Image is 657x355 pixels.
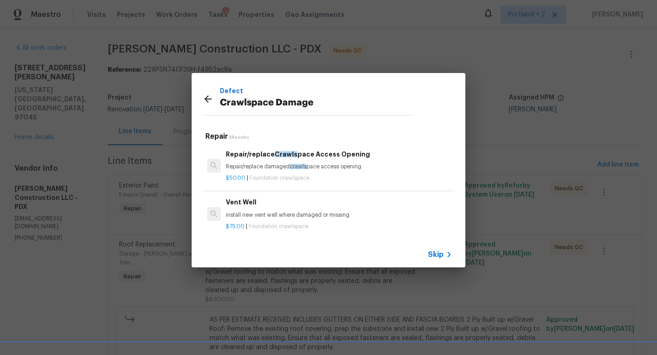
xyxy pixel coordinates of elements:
[220,86,413,96] p: Defect
[275,151,297,157] span: Crawls
[249,224,308,229] span: Foundation crawlspace
[228,135,249,140] span: 2 Results
[226,174,452,182] p: |
[226,224,245,229] span: $75.00
[226,175,245,181] span: $50.00
[428,250,443,259] span: Skip
[220,96,413,110] p: Crawlspace Damage
[205,132,454,141] h5: Repair
[226,197,452,207] h6: Vent Well
[290,164,307,169] span: crawls
[226,149,452,159] h6: Repair/replace pace Access Opening
[226,211,452,219] p: install new vent well where damaged or missing
[226,163,452,171] p: Repair/replace damaged pace access opening
[250,175,309,181] span: Foundation crawlspace
[226,223,452,230] p: |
